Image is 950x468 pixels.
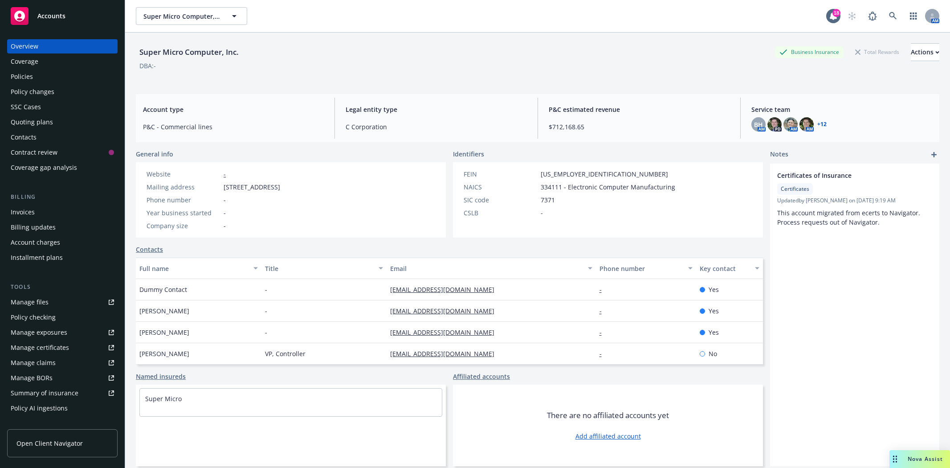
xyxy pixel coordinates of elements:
[11,130,37,144] div: Contacts
[7,325,118,340] a: Manage exposures
[911,43,939,61] button: Actions
[147,195,220,205] div: Phone number
[7,160,118,175] a: Coverage gap analysis
[136,7,247,25] button: Super Micro Computer, Inc.
[7,54,118,69] a: Coverage
[754,120,763,129] span: BH
[139,61,156,70] div: DBA: -
[700,264,750,273] div: Key contact
[7,130,118,144] a: Contacts
[783,117,798,131] img: photo
[777,197,932,205] span: Updated by [PERSON_NAME] on [DATE] 9:19 AM
[390,264,582,273] div: Email
[390,285,502,294] a: [EMAIL_ADDRESS][DOMAIN_NAME]
[547,410,669,421] span: There are no affiliated accounts yet
[16,439,83,448] span: Open Client Navigator
[143,122,324,131] span: P&C - Commercial lines
[11,325,67,340] div: Manage exposures
[139,349,189,358] span: [PERSON_NAME]
[911,44,939,61] div: Actions
[136,149,173,159] span: General info
[265,349,306,358] span: VP, Controller
[224,208,226,218] span: -
[11,356,56,370] div: Manage claims
[346,122,526,131] span: C Corporation
[7,145,118,160] a: Contract review
[7,220,118,234] a: Billing updates
[889,450,950,468] button: Nova Assist
[145,394,182,403] a: Super Micro
[11,371,53,385] div: Manage BORs
[11,235,60,250] div: Account charges
[7,250,118,265] a: Installment plans
[11,310,56,324] div: Policy checking
[143,12,220,21] span: Super Micro Computer, Inc.
[464,208,537,218] div: CSLB
[770,149,788,160] span: Notes
[11,115,53,129] div: Quoting plans
[7,39,118,53] a: Overview
[147,221,220,230] div: Company size
[781,185,809,193] span: Certificates
[767,117,782,131] img: photo
[390,307,502,315] a: [EMAIL_ADDRESS][DOMAIN_NAME]
[387,258,595,279] button: Email
[261,258,387,279] button: Title
[390,349,502,358] a: [EMAIL_ADDRESS][DOMAIN_NAME]
[453,372,510,381] a: Affiliated accounts
[11,70,33,84] div: Policies
[265,285,267,294] span: -
[139,264,248,273] div: Full name
[139,306,189,316] span: [PERSON_NAME]
[817,122,827,127] a: +12
[709,349,717,358] span: No
[464,169,537,179] div: FEIN
[464,182,537,192] div: NAICS
[832,9,840,17] div: 18
[541,169,668,179] span: [US_EMPLOYER_IDENTIFICATION_NUMBER]
[139,328,189,337] span: [PERSON_NAME]
[7,70,118,84] a: Policies
[11,250,63,265] div: Installment plans
[390,328,502,337] a: [EMAIL_ADDRESS][DOMAIN_NAME]
[136,46,242,58] div: Super Micro Computer, Inc.
[889,450,901,468] div: Drag to move
[136,245,163,254] a: Contacts
[7,205,118,219] a: Invoices
[11,295,49,309] div: Manage files
[599,285,609,294] a: -
[575,431,641,441] a: Add affiliated account
[147,208,220,218] div: Year business started
[7,4,118,29] a: Accounts
[136,372,186,381] a: Named insureds
[549,105,730,114] span: P&C estimated revenue
[346,105,526,114] span: Legal entity type
[11,160,77,175] div: Coverage gap analysis
[777,171,909,180] span: Certificates of Insurance
[7,310,118,324] a: Policy checking
[775,46,844,57] div: Business Insurance
[709,285,719,294] span: Yes
[224,195,226,205] span: -
[224,182,280,192] span: [STREET_ADDRESS]
[147,169,220,179] div: Website
[11,401,68,415] div: Policy AI ingestions
[908,455,943,463] span: Nova Assist
[11,39,38,53] div: Overview
[851,46,904,57] div: Total Rewards
[11,85,54,99] div: Policy changes
[7,115,118,129] a: Quoting plans
[224,221,226,230] span: -
[751,105,932,114] span: Service team
[11,100,41,114] div: SSC Cases
[224,170,226,178] a: -
[541,182,675,192] span: 334111 - Electronic Computer Manufacturing
[7,235,118,250] a: Account charges
[265,328,267,337] span: -
[7,100,118,114] a: SSC Cases
[7,193,118,201] div: Billing
[136,258,261,279] button: Full name
[696,258,763,279] button: Key contact
[139,285,187,294] span: Dummy Contact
